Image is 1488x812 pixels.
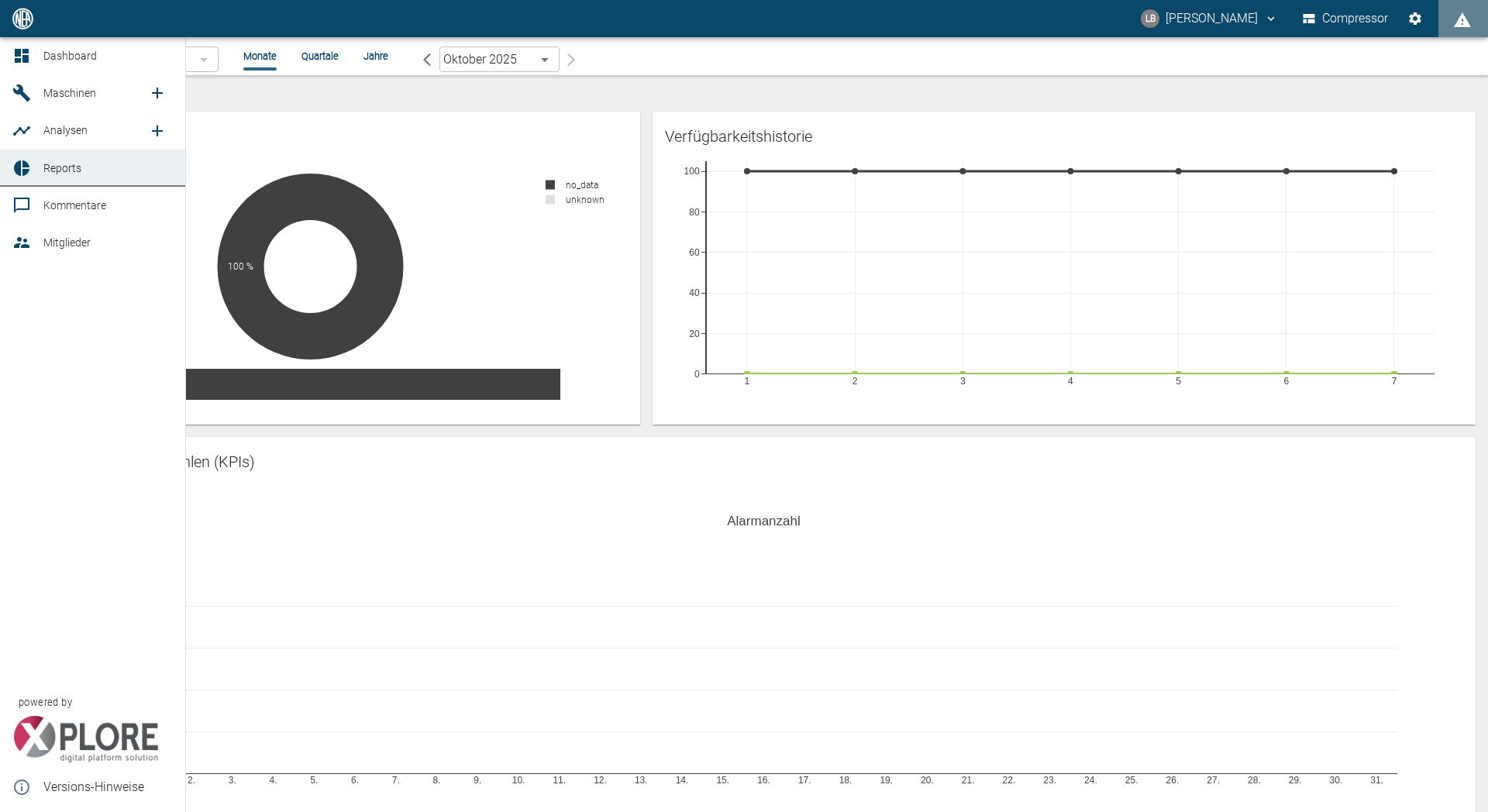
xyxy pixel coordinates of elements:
[1138,5,1280,33] button: lucas.braune@neuman-esser.com
[243,49,277,64] li: Monate
[413,46,439,72] button: arrow-back
[1141,9,1159,28] div: LB
[43,87,96,99] span: Maschinen
[439,46,560,72] div: Oktober 2025
[68,449,1463,474] div: Leistungskennzahlen (KPIs)
[43,50,97,62] span: Dashboard
[19,695,72,710] span: powered by
[68,124,628,149] div: Verfügbarkeit
[43,778,173,797] span: Versions-Hinweise
[11,8,35,29] img: logo
[1401,5,1429,33] button: Einstellungen
[43,199,106,212] span: Kommentare
[1300,5,1392,33] button: Compressor
[665,124,1463,149] div: Verfügbarkeitshistorie
[142,77,173,108] a: new /machines
[43,236,91,249] span: Mitglieder
[43,124,88,136] span: Analysen
[301,49,339,64] li: Quartale
[12,716,159,762] img: Xplore Logo
[43,162,81,174] span: Reports
[363,49,388,64] li: Jahre
[142,115,173,146] a: new /analyses/list/0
